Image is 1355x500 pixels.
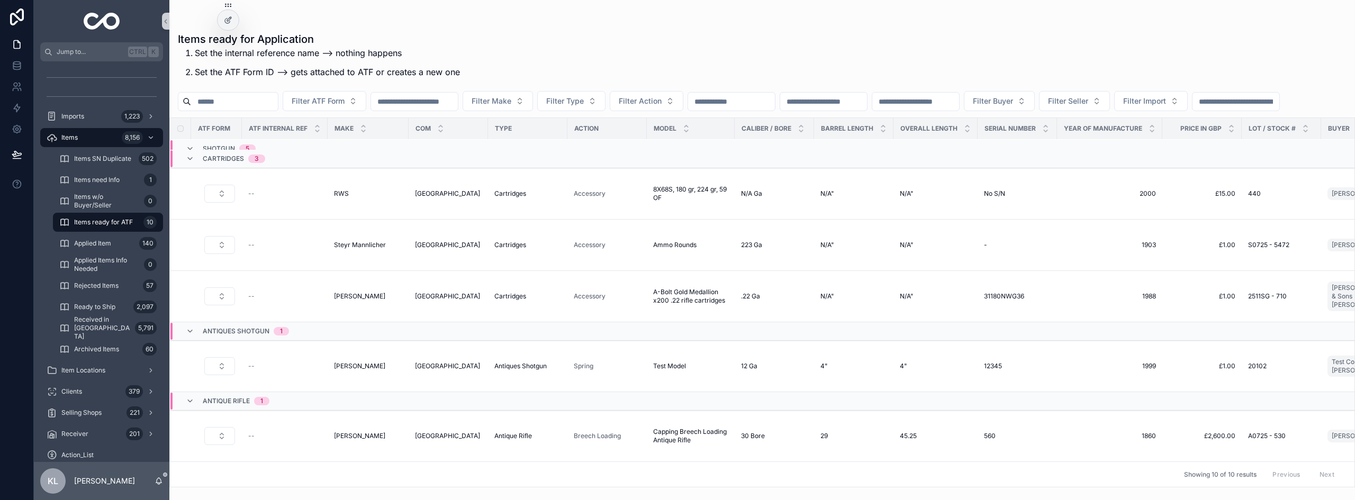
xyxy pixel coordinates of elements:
span: Clients [61,387,82,396]
a: [PERSON_NAME] [334,432,402,440]
div: 1 [144,174,157,186]
a: 29 [820,432,887,440]
a: 12345 [984,362,1051,370]
a: 30 Bore [741,432,808,440]
a: S0725 - 5472 [1248,241,1315,249]
a: N/A" [900,292,971,301]
span: Year of Manufacture [1064,124,1142,133]
span: -- [248,432,255,440]
span: 1860 [1063,432,1156,440]
a: £1.00 [1169,241,1235,249]
div: 5 [246,144,249,153]
a: 2511SG - 710 [1248,292,1315,301]
span: ATF Form [198,124,230,133]
a: 1999 [1063,362,1156,370]
a: 12 Ga [741,362,808,370]
a: Action_List [40,446,163,465]
a: 2000 [1063,189,1156,198]
a: Antiques Shotgun [494,362,561,370]
a: RWS [334,189,402,198]
span: Cartridges [494,292,526,301]
span: 4" [900,362,907,370]
a: [GEOGRAPHIC_DATA] [415,189,482,198]
a: £1.00 [1169,292,1235,301]
a: 8X68S, 180 gr, 224 gr, 59 OF [653,185,728,202]
a: [GEOGRAPHIC_DATA] [415,362,482,370]
a: A0725 - 530 [1248,432,1315,440]
a: Accessory [574,189,640,198]
a: .22 Ga [741,292,808,301]
a: 223 Ga [741,241,808,249]
span: - [984,241,987,249]
button: Select Button [463,91,533,111]
div: 502 [139,152,157,165]
span: Serial Number [984,124,1036,133]
a: [PERSON_NAME] [334,362,402,370]
span: Barrel Length [821,124,873,133]
span: [PERSON_NAME] [334,362,385,370]
span: Items need Info [74,176,120,184]
span: N/A Ga [741,189,762,198]
span: -- [248,189,255,198]
a: -- [248,292,321,301]
button: Select Button [964,91,1035,111]
div: 201 [126,428,143,440]
a: Ammo Rounds [653,241,728,249]
button: Select Button [537,91,606,111]
a: Steyr Mannlicher [334,241,402,249]
span: Ready to Ship [74,303,115,311]
span: Breech Loading [574,432,621,440]
span: 4" [820,362,828,370]
span: A0725 - 530 [1248,432,1286,440]
span: Selling Shops [61,408,102,417]
span: 12 Ga [741,362,757,370]
span: Items [61,133,78,142]
span: Items w/o Buyer/Seller [74,193,140,210]
a: 1903 [1063,241,1156,249]
span: Action_List [61,451,94,459]
span: Applied Item [74,239,111,248]
div: 5,791 [135,322,157,334]
a: Accessory [574,292,606,301]
div: 2,097 [133,301,157,313]
span: £1.00 [1169,362,1235,370]
span: Antique Rifle [494,432,532,440]
a: Items SN Duplicate502 [53,149,163,168]
a: [GEOGRAPHIC_DATA] [415,432,482,440]
span: Filter Action [619,96,662,106]
span: N/A" [820,292,834,301]
span: Filter Import [1123,96,1166,106]
span: ATF Internal Ref [249,124,308,133]
span: [GEOGRAPHIC_DATA] [415,432,480,440]
a: Received in [GEOGRAPHIC_DATA]5,791 [53,319,163,338]
a: 4" [900,362,971,370]
span: Buyer [1328,124,1350,133]
span: [GEOGRAPHIC_DATA] [415,362,480,370]
a: 4" [820,362,887,370]
a: 1988 [1063,292,1156,301]
a: Test Model [653,362,728,370]
span: Ctrl [128,47,147,57]
a: £15.00 [1169,189,1235,198]
span: Received in [GEOGRAPHIC_DATA] [74,315,131,341]
a: Accessory [574,241,606,249]
span: COM [415,124,431,133]
a: N/A" [820,241,887,249]
span: Showing 10 of 10 results [1184,470,1257,479]
a: Archived Items60 [53,340,163,359]
span: 2511SG - 710 [1248,292,1287,301]
div: 140 [139,237,157,250]
span: 223 Ga [741,241,762,249]
a: Spring [574,362,593,370]
div: 1,223 [121,110,143,123]
a: No S/N [984,189,1051,198]
span: -- [248,241,255,249]
a: Cartridges [494,189,561,198]
button: Select Button [204,185,235,203]
span: Filter Buyer [973,96,1013,106]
